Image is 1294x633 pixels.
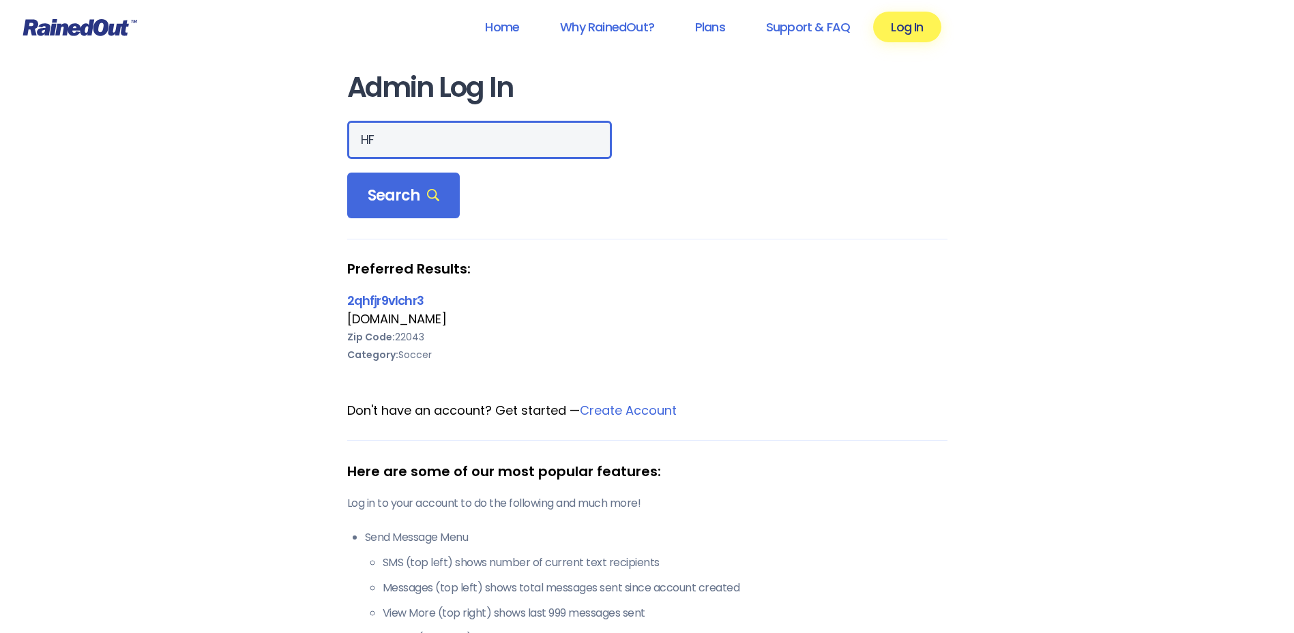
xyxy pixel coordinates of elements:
h1: Admin Log In [347,72,947,103]
input: Search Orgs… [347,121,612,159]
b: Zip Code: [347,330,395,344]
a: Create Account [580,402,677,419]
li: SMS (top left) shows number of current text recipients [383,555,947,571]
div: 2qhfjr9vlchr3 [347,291,947,310]
a: Home [467,12,537,42]
a: Support & FAQ [748,12,868,42]
li: View More (top right) shows last 999 messages sent [383,605,947,621]
div: Soccer [347,346,947,364]
div: Here are some of our most popular features: [347,461,947,482]
span: Search [368,186,440,205]
div: 22043 [347,328,947,346]
b: Category: [347,348,398,362]
div: Search [347,173,460,219]
a: Plans [677,12,743,42]
a: Why RainedOut? [542,12,672,42]
a: Log In [873,12,941,42]
li: Messages (top left) shows total messages sent since account created [383,580,947,596]
div: [DOMAIN_NAME] [347,310,947,328]
a: 2qhfjr9vlchr3 [347,292,424,309]
p: Log in to your account to do the following and much more! [347,495,947,512]
strong: Preferred Results: [347,260,947,278]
